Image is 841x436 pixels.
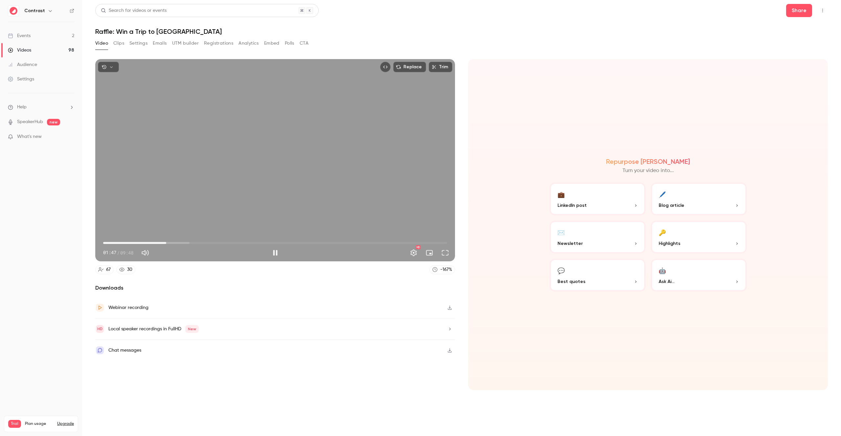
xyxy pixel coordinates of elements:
[550,221,646,253] button: ✉️Newsletter
[557,189,565,199] div: 💼
[66,134,74,140] iframe: Noticeable Trigger
[185,325,199,333] span: New
[285,38,294,49] button: Polls
[25,421,53,426] span: Plan usage
[623,167,674,175] p: Turn your video into...
[95,265,114,274] a: 67
[113,38,124,49] button: Clips
[651,221,747,253] button: 🔑Highlights
[108,325,199,333] div: Local speaker recordings in FullHD
[393,62,426,72] button: Replace
[300,38,308,49] button: CTA
[106,266,111,273] div: 67
[95,28,828,35] h1: Raffle: Win a Trip to [GEOGRAPHIC_DATA]
[557,227,565,237] div: ✉️
[269,246,282,259] button: Pause
[8,33,31,39] div: Events
[659,227,666,237] div: 🔑
[429,62,452,72] button: Trim
[606,158,690,165] h2: Repurpose [PERSON_NAME]
[153,38,167,49] button: Emails
[8,6,19,16] img: Contrast
[557,202,587,209] span: LinkedIn post
[117,249,120,256] span: /
[380,62,391,72] button: Embed video
[108,346,141,354] div: Chat messages
[24,8,45,14] h6: Contrast
[786,4,812,17] button: Share
[127,266,132,273] div: 30
[8,420,21,428] span: Trial
[103,249,116,256] span: 01:47
[659,240,680,247] span: Highlights
[8,104,74,111] li: help-dropdown-opener
[239,38,259,49] button: Analytics
[440,266,452,273] div: -167 %
[659,189,666,199] div: 🖊️
[817,5,828,16] button: Top Bar Actions
[139,246,152,259] button: Mute
[651,259,747,292] button: 🤖Ask Ai...
[95,284,455,292] h2: Downloads
[8,61,37,68] div: Audience
[557,278,585,285] span: Best quotes
[659,265,666,275] div: 🤖
[659,278,674,285] span: Ask Ai...
[651,183,747,215] button: 🖊️Blog article
[103,249,133,256] div: 01:47
[8,47,31,54] div: Videos
[557,240,583,247] span: Newsletter
[439,246,452,259] button: Full screen
[407,246,420,259] button: Settings
[101,7,167,14] div: Search for videos or events
[17,104,27,111] span: Help
[264,38,280,49] button: Embed
[8,76,34,82] div: Settings
[172,38,199,49] button: UTM builder
[659,202,684,209] span: Blog article
[116,265,135,274] a: 30
[550,259,646,292] button: 💬Best quotes
[557,265,565,275] div: 💬
[95,38,108,49] button: Video
[17,119,43,125] a: SpeakerHub
[57,421,74,426] button: Upgrade
[17,133,42,140] span: What's new
[204,38,233,49] button: Registrations
[108,304,148,312] div: Webinar recording
[129,38,148,49] button: Settings
[120,249,133,256] span: 09:48
[423,246,436,259] button: Turn on miniplayer
[416,245,420,249] div: HD
[47,119,60,125] span: new
[429,265,455,274] a: -167%
[550,183,646,215] button: 💼LinkedIn post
